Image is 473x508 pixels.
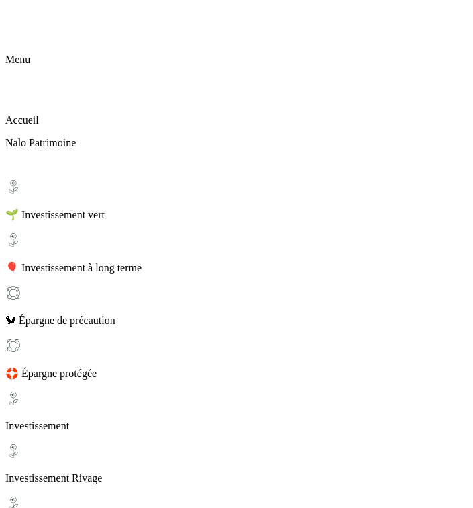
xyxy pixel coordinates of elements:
[5,179,468,221] div: 🌱 Investissement vert
[5,390,468,432] div: Investissement
[5,337,468,380] div: 🛟 Épargne protégée
[5,420,468,432] p: Investissement
[5,314,468,327] p: 🐿 Épargne de précaution
[5,114,468,126] p: Accueil
[5,85,468,126] div: Accueil
[5,367,468,380] p: 🛟 Épargne protégée
[5,232,468,274] div: 🎈 Investissement à long terme
[5,261,468,274] p: 🎈 Investissement à long terme
[5,137,468,149] p: Nalo Patrimoine
[5,443,468,484] div: Investissement Rivage
[5,208,468,221] p: 🌱 Investissement vert
[5,472,468,484] p: Investissement Rivage
[5,285,468,327] div: 🐿 Épargne de précaution
[5,54,30,65] span: Menu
